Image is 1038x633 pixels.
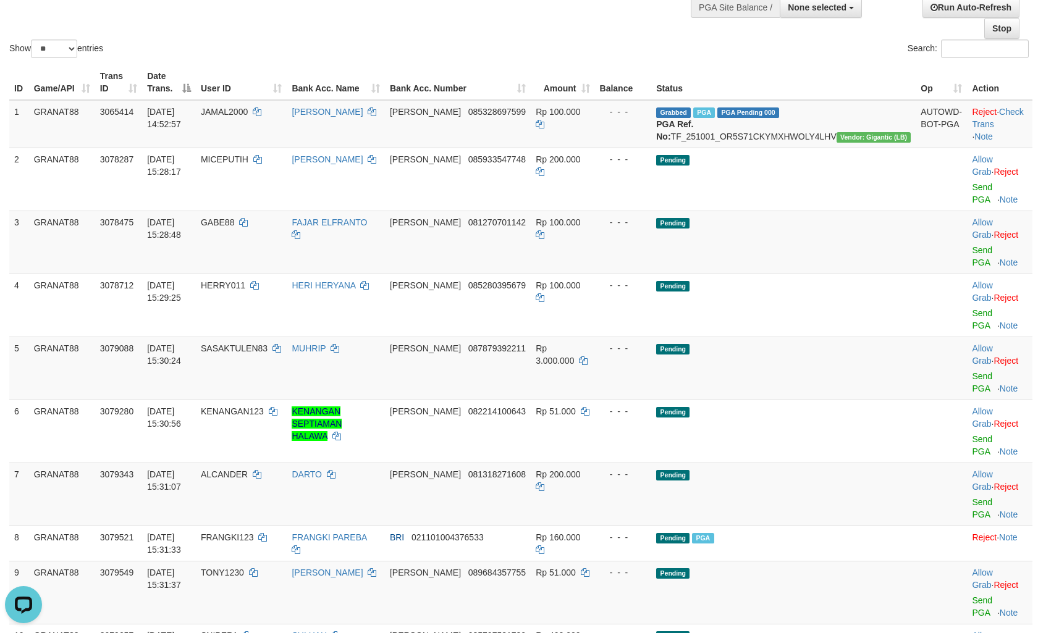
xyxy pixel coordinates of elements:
td: AUTOWD-BOT-PGA [916,100,967,148]
span: 3078475 [100,217,134,227]
div: - - - [600,468,647,480]
a: Note [1000,384,1018,393]
span: [PERSON_NAME] [390,469,461,479]
td: 5 [9,337,29,400]
a: HERI HERYANA [292,280,355,290]
a: Reject [994,356,1018,366]
td: 7 [9,463,29,526]
button: Open LiveChat chat widget [5,5,42,42]
a: Send PGA [972,308,992,330]
span: 3078287 [100,154,134,164]
a: Reject [994,230,1018,240]
div: - - - [600,106,647,118]
span: Rp 51.000 [536,406,576,416]
span: · [972,343,994,366]
span: Pending [656,281,690,291]
td: 6 [9,400,29,463]
td: GRANAT88 [29,148,95,211]
span: Pending [656,218,690,228]
div: - - - [600,405,647,417]
a: KENANGAN SEPTIAMAN HALAWA [292,406,342,441]
span: JAMAL2000 [201,107,248,117]
a: Reject [994,580,1018,590]
th: Action [967,65,1032,100]
a: Allow Grab [972,343,992,366]
td: TF_251001_OR5S71CKYMXHWOLY4LHV [651,100,916,148]
span: 3079549 [100,568,134,577]
span: Copy 085328697599 to clipboard [468,107,526,117]
span: Rp 100.000 [536,217,580,227]
a: Note [1000,321,1018,330]
span: 3079280 [100,406,134,416]
span: Rp 200.000 [536,469,580,479]
td: GRANAT88 [29,526,95,561]
span: SASAKTULEN83 [201,343,268,353]
span: HERRY011 [201,280,245,290]
span: MICEPUTIH [201,154,248,164]
span: Copy 021101004376533 to clipboard [411,532,484,542]
th: Op: activate to sort column ascending [916,65,967,100]
span: Rp 100.000 [536,280,580,290]
span: Pending [656,344,690,354]
label: Search: [908,40,1029,58]
span: 3078712 [100,280,134,290]
span: · [972,280,994,303]
span: Pending [656,470,690,480]
span: PGA Pending [717,107,779,118]
span: · [972,154,994,177]
th: ID [9,65,29,100]
a: FAJAR ELFRANTO [292,217,367,227]
span: FRANGKI123 [201,532,254,542]
span: Vendor URL: https://dashboard.q2checkout.com/secure [837,132,911,143]
span: GABE88 [201,217,234,227]
div: - - - [600,153,647,166]
span: Pending [656,407,690,417]
span: Pending [656,533,690,543]
td: · · [967,100,1032,148]
span: BRI [390,532,404,542]
span: [PERSON_NAME] [390,107,461,117]
a: FRANGKI PAREBA [292,532,366,542]
td: GRANAT88 [29,561,95,624]
a: Reject [994,167,1018,177]
th: Bank Acc. Name: activate to sort column ascending [287,65,384,100]
td: GRANAT88 [29,274,95,337]
span: Copy 085280395679 to clipboard [468,280,526,290]
a: Note [1000,509,1018,519]
span: [PERSON_NAME] [390,343,461,353]
a: [PERSON_NAME] [292,568,363,577]
label: Show entries [9,40,103,58]
span: · [972,406,994,429]
td: · [967,274,1032,337]
a: Note [1000,258,1018,267]
span: · [972,469,994,492]
span: None selected [788,2,846,12]
span: [DATE] 15:28:17 [147,154,181,177]
span: 3079521 [100,532,134,542]
td: · [967,211,1032,274]
td: · [967,148,1032,211]
a: Allow Grab [972,469,992,492]
span: Copy 089684357755 to clipboard [468,568,526,577]
a: Reject [972,532,997,542]
span: [DATE] 14:52:57 [147,107,181,129]
a: Note [974,132,993,141]
span: [DATE] 15:29:25 [147,280,181,303]
span: [DATE] 15:28:48 [147,217,181,240]
span: 3079343 [100,469,134,479]
span: [DATE] 15:30:24 [147,343,181,366]
span: Marked by bgndedek [693,107,715,118]
td: · [967,463,1032,526]
td: GRANAT88 [29,463,95,526]
td: · [967,561,1032,624]
span: 3065414 [100,107,134,117]
a: Note [999,532,1018,542]
span: [PERSON_NAME] [390,280,461,290]
div: - - - [600,279,647,291]
span: Copy 081318271608 to clipboard [468,469,526,479]
th: Balance [595,65,652,100]
span: [DATE] 15:31:33 [147,532,181,555]
b: PGA Ref. No: [656,119,693,141]
span: Copy 087879392211 to clipboard [468,343,526,353]
span: Copy 082214100643 to clipboard [468,406,526,416]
